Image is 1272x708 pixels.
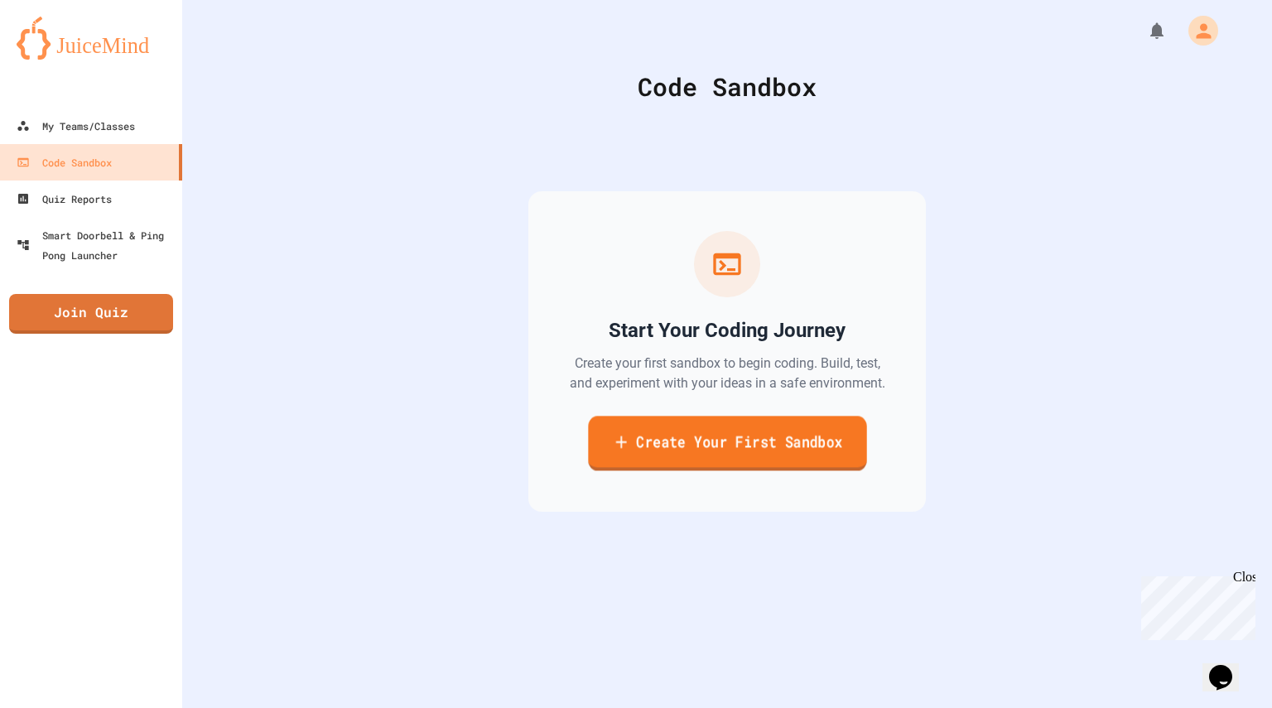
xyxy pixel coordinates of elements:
[1135,570,1255,640] iframe: chat widget
[1116,17,1171,45] div: My Notifications
[588,416,866,470] a: Create Your First Sandbox
[17,152,112,172] div: Code Sandbox
[17,189,112,209] div: Quiz Reports
[1202,642,1255,691] iframe: chat widget
[224,68,1231,105] div: Code Sandbox
[9,294,173,334] a: Join Quiz
[17,225,176,265] div: Smart Doorbell & Ping Pong Launcher
[568,354,886,393] p: Create your first sandbox to begin coding. Build, test, and experiment with your ideas in a safe ...
[609,317,846,344] h2: Start Your Coding Journey
[17,17,166,60] img: logo-orange.svg
[1171,12,1222,50] div: My Account
[7,7,114,105] div: Chat with us now!Close
[17,116,135,136] div: My Teams/Classes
